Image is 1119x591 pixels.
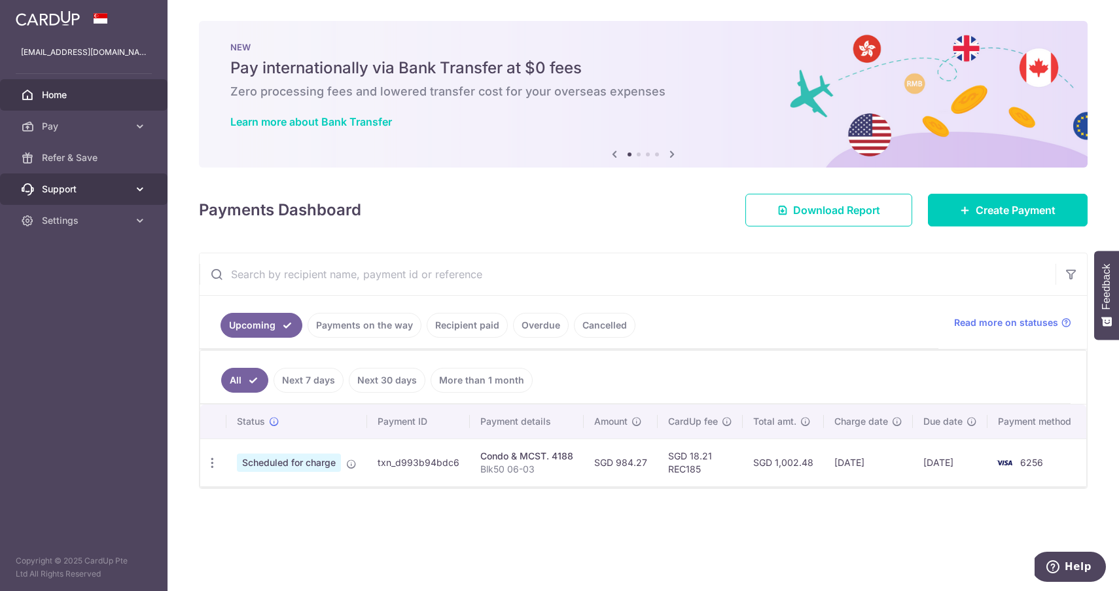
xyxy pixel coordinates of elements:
img: Bank Card [991,455,1018,471]
p: Blk50 06-03 [480,463,573,476]
span: Amount [594,415,628,428]
input: Search by recipient name, payment id or reference [200,253,1056,295]
a: Next 30 days [349,368,425,393]
span: Pay [42,120,128,133]
a: Upcoming [221,313,302,338]
a: Read more on statuses [954,316,1071,329]
th: Payment ID [367,404,470,439]
h5: Pay internationally via Bank Transfer at $0 fees [230,58,1056,79]
a: Cancelled [574,313,635,338]
span: 6256 [1020,457,1043,468]
td: [DATE] [913,439,987,486]
span: Scheduled for charge [237,454,341,472]
button: Feedback - Show survey [1094,251,1119,340]
a: Payments on the way [308,313,421,338]
img: Bank transfer banner [199,21,1088,168]
a: Download Report [745,194,912,226]
a: More than 1 month [431,368,533,393]
span: Settings [42,214,128,227]
span: CardUp fee [668,415,718,428]
a: Create Payment [928,194,1088,226]
a: Learn more about Bank Transfer [230,115,392,128]
div: Condo & MCST. 4188 [480,450,573,463]
span: Read more on statuses [954,316,1058,329]
th: Payment method [987,404,1087,439]
span: Refer & Save [42,151,128,164]
a: Next 7 days [274,368,344,393]
span: Home [42,88,128,101]
span: Charge date [834,415,888,428]
span: Support [42,183,128,196]
h6: Zero processing fees and lowered transfer cost for your overseas expenses [230,84,1056,99]
span: Due date [923,415,963,428]
h4: Payments Dashboard [199,198,361,222]
td: SGD 1,002.48 [743,439,824,486]
span: Create Payment [976,202,1056,218]
a: Overdue [513,313,569,338]
p: NEW [230,42,1056,52]
td: SGD 18.21 REC185 [658,439,743,486]
th: Payment details [470,404,584,439]
span: Download Report [793,202,880,218]
img: CardUp [16,10,80,26]
p: [EMAIL_ADDRESS][DOMAIN_NAME] [21,46,147,59]
iframe: Opens a widget where you can find more information [1035,552,1106,584]
span: Feedback [1101,264,1112,310]
td: SGD 984.27 [584,439,658,486]
a: All [221,368,268,393]
span: Total amt. [753,415,796,428]
td: [DATE] [824,439,913,486]
td: txn_d993b94bdc6 [367,439,470,486]
a: Recipient paid [427,313,508,338]
span: Status [237,415,265,428]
